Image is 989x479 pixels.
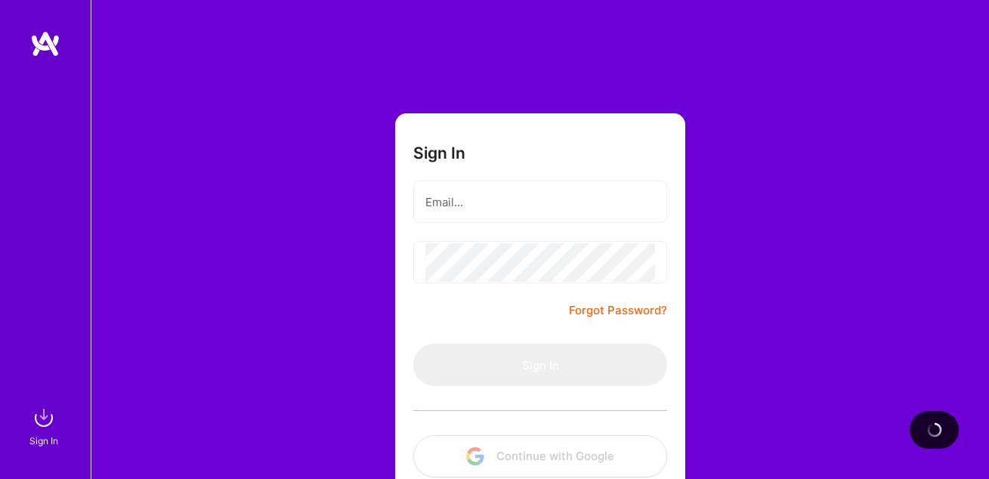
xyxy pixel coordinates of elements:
h3: Sign In [413,144,465,162]
img: sign in [29,403,59,433]
img: loading [926,422,943,438]
input: Email... [425,183,655,221]
div: Sign In [29,433,58,449]
img: logo [30,30,60,57]
button: Continue with Google [413,435,667,477]
a: sign inSign In [32,403,59,449]
img: icon [466,447,484,465]
a: Forgot Password? [569,301,667,320]
button: Sign In [413,344,667,386]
